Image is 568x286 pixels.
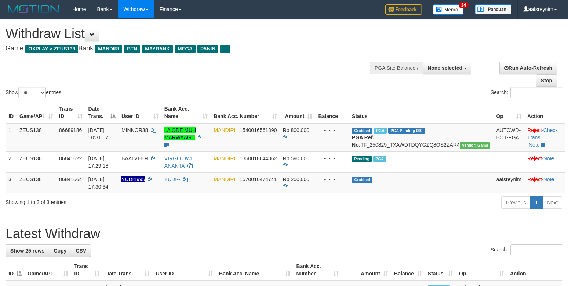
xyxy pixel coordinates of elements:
[433,4,464,15] img: Button%20Memo.svg
[475,4,511,14] img: panduan.png
[17,151,56,172] td: ZEUS138
[6,260,25,280] th: ID: activate to sort column descending
[374,128,387,134] span: Marked by aafkaynarin
[6,45,371,52] h4: Game: Bank:
[342,260,391,280] th: Amount: activate to sort column ascending
[459,2,469,8] span: 34
[536,74,557,87] a: Stop
[456,260,507,280] th: Op: activate to sort column ascending
[88,155,109,169] span: [DATE] 17:29:18
[240,176,277,182] span: Copy 1570010474741 to clipboard
[388,128,425,134] span: PGA Pending
[49,244,71,257] a: Copy
[88,127,109,140] span: [DATE] 10:31:07
[370,62,423,74] div: PGA Site Balance /
[530,196,543,209] a: 1
[6,151,17,172] td: 2
[385,4,422,15] img: Feedback.jpg
[25,45,78,53] span: OXPLAY > ZEUS138
[214,155,235,161] span: MANDIRI
[102,260,153,280] th: Date Trans.: activate to sort column ascending
[71,260,102,280] th: Trans ID: activate to sort column ascending
[315,102,349,123] th: Balance
[56,102,85,123] th: Trans ID: activate to sort column ascending
[318,126,346,134] div: - - -
[391,260,425,280] th: Balance: activate to sort column ascending
[17,102,56,123] th: Game/API: activate to sort column ascending
[121,155,148,161] span: BAALVEER
[318,155,346,162] div: - - -
[524,102,565,123] th: Action
[25,260,71,280] th: Game/API: activate to sort column ascending
[76,248,86,254] span: CSV
[59,176,82,182] span: 86841664
[240,155,277,161] span: Copy 1350018644862 to clipboard
[214,176,235,182] span: MANDIRI
[85,102,119,123] th: Date Trans.: activate to sort column descending
[349,123,493,152] td: TF_250829_TXAWDTDQYGZQ8OS2ZAR4
[493,172,524,193] td: aafsreynim
[352,128,372,134] span: Grabbed
[510,244,562,255] input: Search:
[121,127,148,133] span: MINNOR38
[425,260,456,280] th: Status: activate to sort column ascending
[352,135,374,148] b: PGA Ref. No:
[214,127,235,133] span: MANDIRI
[524,172,565,193] td: ·
[423,62,471,74] button: None selected
[352,177,372,183] span: Grabbed
[211,102,280,123] th: Bank Acc. Number: activate to sort column ascending
[124,45,140,53] span: BTN
[491,87,562,98] label: Search:
[6,87,61,98] label: Show entries
[6,4,61,15] img: MOTION_logo.png
[493,102,524,123] th: Op: activate to sort column ascending
[17,172,56,193] td: ZEUS138
[283,127,309,133] span: Rp 800.000
[529,142,540,148] a: Note
[283,176,309,182] span: Rp 200.000
[18,87,46,98] select: Showentries
[510,87,562,98] input: Search:
[240,127,277,133] span: Copy 1540016561890 to clipboard
[524,123,565,152] td: · ·
[175,45,196,53] span: MEGA
[352,156,372,162] span: Pending
[524,151,565,172] td: ·
[527,127,558,140] a: Check Trans
[54,248,66,254] span: Copy
[499,62,557,74] a: Run Auto-Refresh
[427,65,462,71] span: None selected
[373,156,386,162] span: Marked by aafsreyleap
[121,176,145,182] span: Nama rekening ada tanda titik/strip, harap diedit
[507,260,562,280] th: Action
[95,45,122,53] span: MANDIRI
[197,45,218,53] span: PANIN
[280,102,316,123] th: Amount: activate to sort column ascending
[6,123,17,152] td: 1
[527,176,542,182] a: Reject
[71,244,91,257] a: CSV
[153,260,216,280] th: User ID: activate to sort column ascending
[142,45,173,53] span: MAYBANK
[6,102,17,123] th: ID
[349,102,493,123] th: Status
[501,196,531,209] a: Previous
[493,123,524,152] td: AUTOWD-BOT-PGA
[17,123,56,152] td: ZEUS138
[527,127,542,133] a: Reject
[6,244,49,257] a: Show 25 rows
[161,102,211,123] th: Bank Acc. Name: activate to sort column ascending
[59,155,82,161] span: 86841622
[6,172,17,193] td: 3
[88,176,109,190] span: [DATE] 17:30:34
[220,45,230,53] span: ...
[460,142,491,149] span: Vendor URL: https://trx31.1velocity.biz
[164,176,180,182] a: YUDI--
[216,260,293,280] th: Bank Acc. Name: activate to sort column ascending
[542,196,562,209] a: Next
[119,102,161,123] th: User ID: activate to sort column ascending
[491,244,562,255] label: Search:
[59,127,82,133] span: 86689186
[283,155,309,161] span: Rp 590.000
